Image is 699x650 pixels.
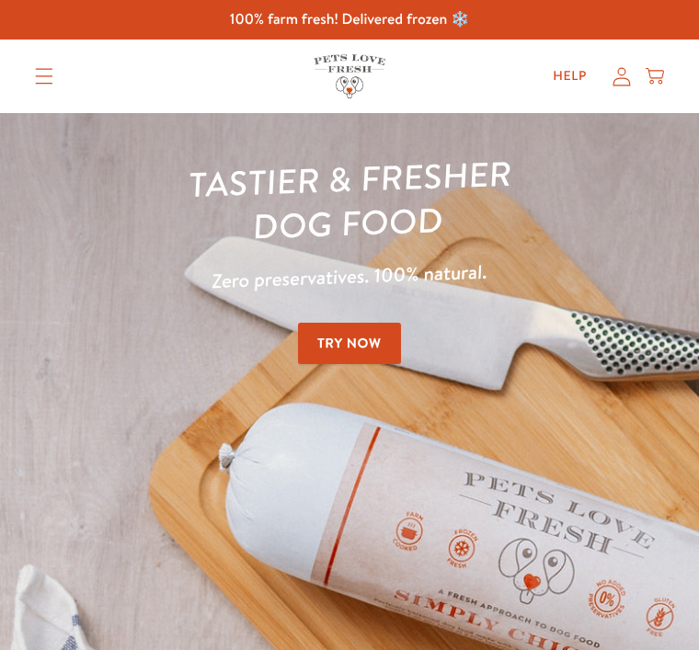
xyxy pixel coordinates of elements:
[298,323,401,364] a: Try Now
[538,58,602,95] a: Help
[34,249,665,304] p: Zero preservatives. 100% natural.
[314,54,385,97] img: Pets Love Fresh
[20,53,68,99] summary: Translation missing: en.sections.header.menu
[32,146,666,257] h1: Tastier & fresher dog food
